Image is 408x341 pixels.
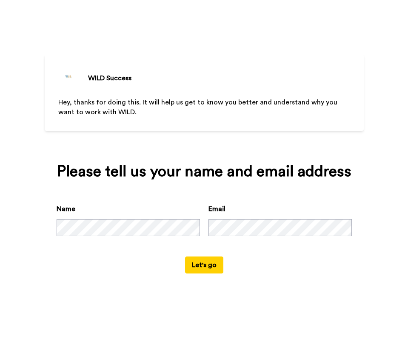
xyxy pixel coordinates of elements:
div: WILD Success [88,73,131,83]
label: Email [208,204,225,214]
div: Please tell us your name and email address [57,163,352,180]
button: Let's go [185,256,223,273]
span: Hey, thanks for doing this. It will help us get to know you better and understand why you want to... [58,99,339,116]
label: Name [57,204,75,214]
